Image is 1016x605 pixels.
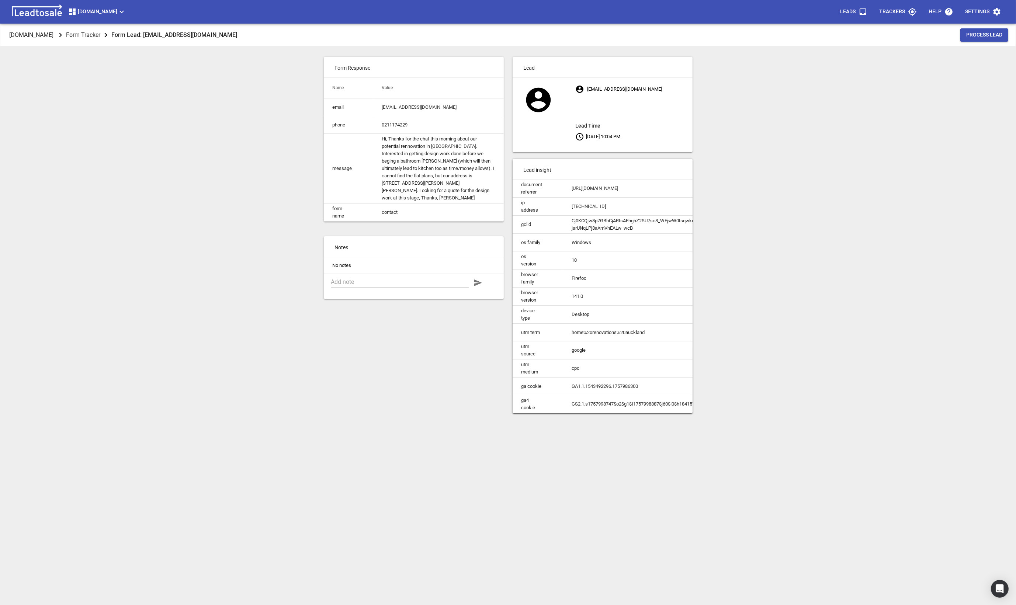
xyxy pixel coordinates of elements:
p: Lead insight [513,159,693,180]
td: email [324,98,373,116]
td: [EMAIL_ADDRESS][DOMAIN_NAME] [373,98,503,116]
td: GA1.1.1543492296.1757986300 [563,378,767,395]
td: Firefox [563,270,767,288]
li: No notes [324,257,504,274]
p: Trackers [879,8,905,15]
td: home%20renovations%20auckland [563,324,767,341]
td: Hi, Thanks for the chat this morning about our potential rennovation in [GEOGRAPHIC_DATA]. Intere... [373,134,503,204]
td: Desktop [563,306,767,324]
td: cpc [563,359,767,378]
p: Leads [840,8,856,15]
td: ga4 cookie [513,395,563,413]
td: GS2.1.s1757998747$o2$g1$t1757998887$j60$l0$h1841571148 [563,395,767,413]
td: utm source [513,341,563,359]
p: Form Response [324,57,504,77]
p: [DOMAIN_NAME] [9,31,53,39]
span: [DOMAIN_NAME] [68,7,126,16]
td: os version [513,251,563,270]
td: utm term [513,324,563,341]
td: device type [513,306,563,324]
p: Form Tracker [66,31,100,39]
td: ga cookie [513,378,563,395]
th: Value [373,78,503,98]
svg: Your local time [575,132,584,141]
span: Process Lead [966,31,1002,39]
aside: Lead Time [575,121,692,130]
p: Help [929,8,942,15]
button: [DOMAIN_NAME] [65,4,129,19]
td: Cj0KCQjw8p7GBhCjARIsAEhghZ2SU7sc8_WFjwW0Isqwkmzoeo9GVCDhwp3Fn2OJBLdz-jsrUNqLPj8aAmVhEALw_wcB [563,216,767,234]
th: Name [324,78,373,98]
p: Lead [513,57,693,77]
p: Notes [324,236,504,257]
td: browser version [513,288,563,306]
td: message [324,134,373,204]
p: Settings [965,8,989,15]
td: 10 [563,251,767,270]
p: [EMAIL_ADDRESS][DOMAIN_NAME] [DATE] 10:04 PM [575,83,692,143]
aside: Form Lead: [EMAIL_ADDRESS][DOMAIN_NAME] [111,30,237,40]
td: contact [373,204,503,222]
td: document referrer [513,180,563,198]
td: google [563,341,767,359]
div: Open Intercom Messenger [991,580,1009,598]
td: utm medium [513,359,563,378]
td: browser family [513,270,563,288]
td: phone [324,116,373,134]
td: [URL][DOMAIN_NAME] [563,180,767,198]
button: Process Lead [960,28,1008,42]
td: Windows [563,234,767,251]
img: logo [9,4,65,19]
td: gclid [513,216,563,234]
td: ip address [513,198,563,216]
td: 141.0 [563,288,767,306]
td: [TECHNICAL_ID] [563,198,767,216]
td: form-name [324,204,373,222]
td: os family [513,234,563,251]
td: 0211174229 [373,116,503,134]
